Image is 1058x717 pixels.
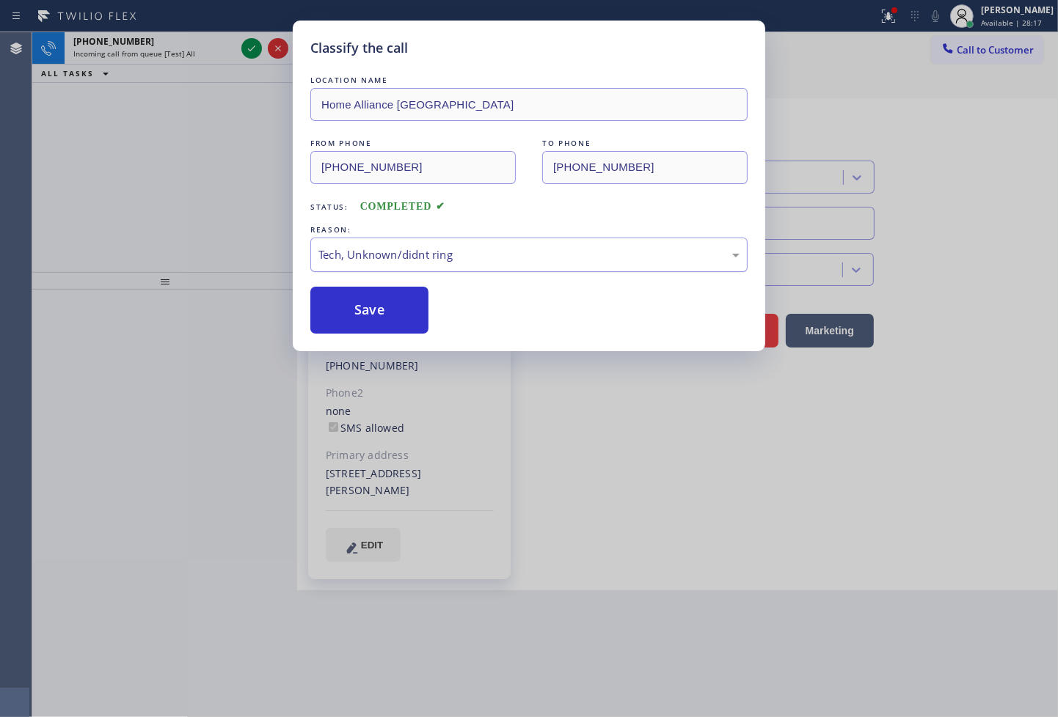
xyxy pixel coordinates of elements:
div: TO PHONE [542,136,748,151]
button: Save [310,287,428,334]
input: From phone [310,151,516,184]
span: Status: [310,202,349,212]
div: LOCATION NAME [310,73,748,88]
span: COMPLETED [360,201,445,212]
input: To phone [542,151,748,184]
div: FROM PHONE [310,136,516,151]
h5: Classify the call [310,38,408,58]
div: REASON: [310,222,748,238]
div: Tech, Unknown/didnt ring [318,246,740,263]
